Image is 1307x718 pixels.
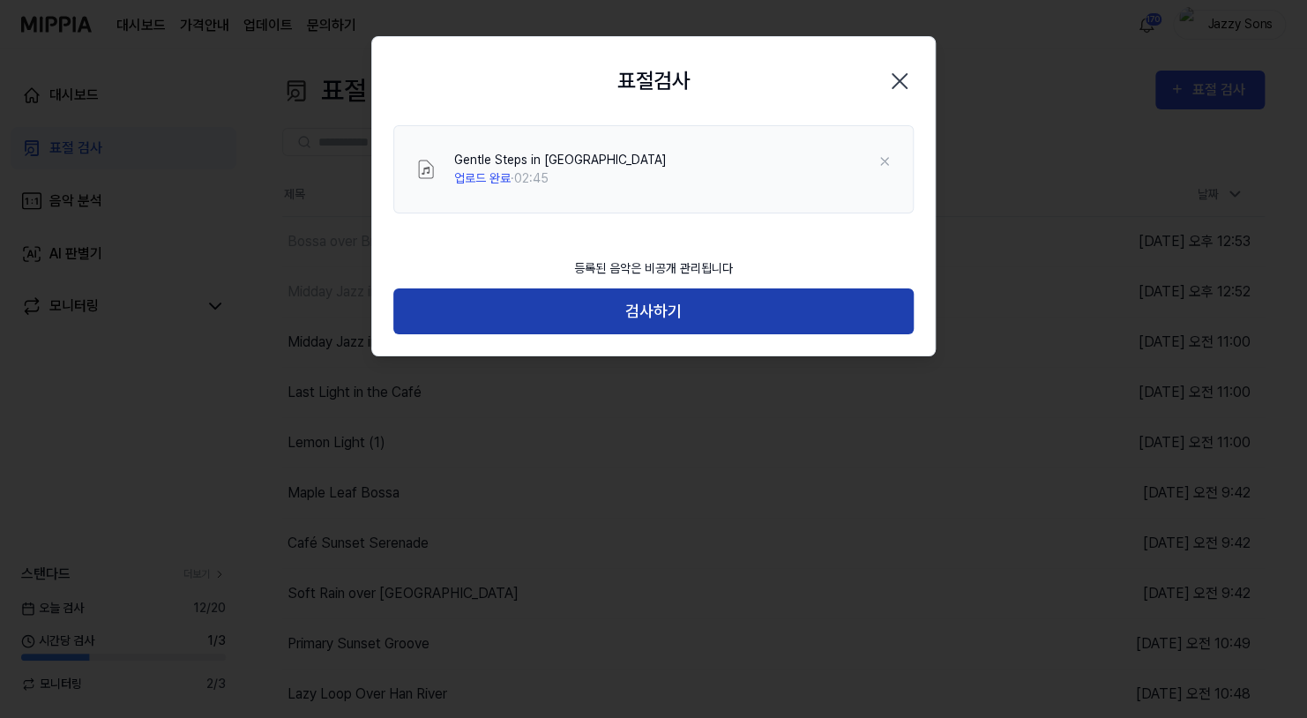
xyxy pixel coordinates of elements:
h2: 표절검사 [617,65,690,97]
img: File Select [415,159,437,180]
div: Gentle Steps in [GEOGRAPHIC_DATA] [454,151,667,169]
div: · 02:45 [454,169,667,188]
button: 검사하기 [393,288,914,335]
div: 등록된 음악은 비공개 관리됩니다 [564,249,743,288]
span: 업로드 완료 [454,171,511,185]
